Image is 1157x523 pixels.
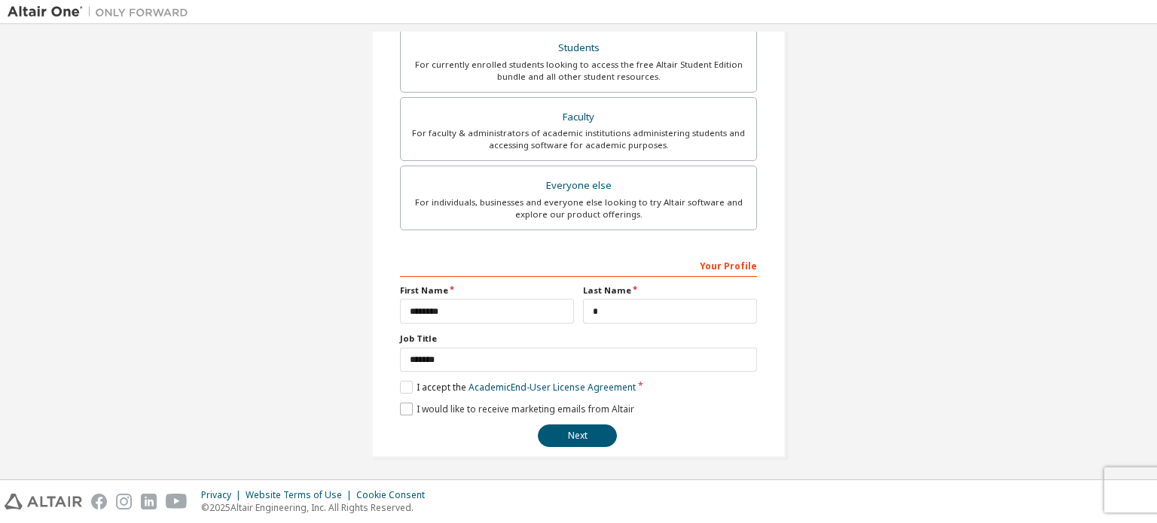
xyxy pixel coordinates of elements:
div: For faculty & administrators of academic institutions administering students and accessing softwa... [410,127,747,151]
div: Privacy [201,489,246,501]
button: Next [538,424,617,447]
label: I would like to receive marketing emails from Altair [400,403,634,415]
a: Academic End-User License Agreement [469,381,636,394]
p: © 2025 Altair Engineering, Inc. All Rights Reserved. [201,501,434,514]
div: Your Profile [400,253,757,277]
label: I accept the [400,381,636,394]
label: Last Name [583,284,757,296]
img: linkedin.svg [141,494,157,509]
div: Faculty [410,107,747,128]
div: Website Terms of Use [246,489,356,501]
label: Job Title [400,333,757,345]
div: For individuals, businesses and everyone else looking to try Altair software and explore our prod... [410,196,747,220]
div: Cookie Consent [356,489,434,501]
img: youtube.svg [166,494,188,509]
div: Everyone else [410,175,747,196]
div: Students [410,38,747,59]
img: instagram.svg [116,494,132,509]
div: For currently enrolled students looking to access the free Altair Student Edition bundle and all ... [410,59,747,83]
img: facebook.svg [91,494,107,509]
img: Altair One [8,5,196,20]
img: altair_logo.svg [5,494,82,509]
label: First Name [400,284,574,296]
